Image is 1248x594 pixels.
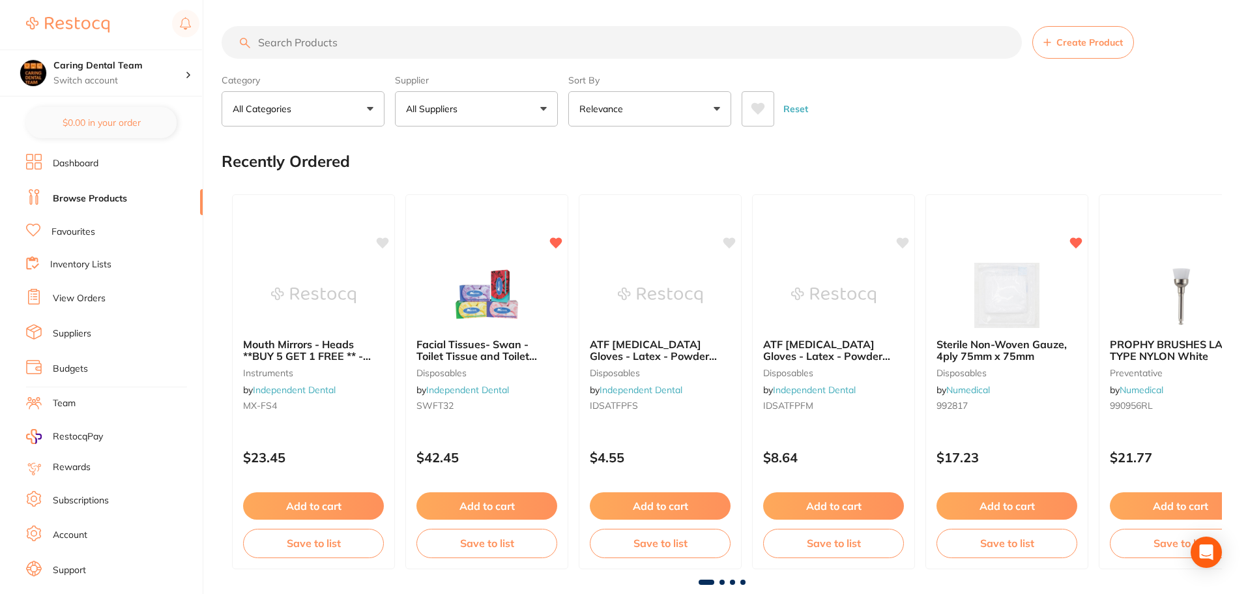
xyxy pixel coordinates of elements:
[936,492,1077,520] button: Add to cart
[395,91,558,126] button: All Suppliers
[590,492,731,520] button: Add to cart
[590,338,731,363] b: ATF Dental Examination Gloves - Latex - Powder Free Gloves - Small
[1032,26,1134,59] button: Create Product
[233,102,297,115] p: All Categories
[965,263,1049,328] img: Sterile Non-Woven Gauze, 4ply 75mm x 75mm
[53,494,109,507] a: Subscriptions
[590,529,731,557] button: Save to list
[26,429,103,444] a: RestocqPay
[791,263,876,328] img: ATF Dental Examination Gloves - Latex - Powder Free Gloves - Medium
[416,450,557,465] p: $42.45
[53,430,103,443] span: RestocqPay
[763,400,904,411] small: IDSATFPFM
[568,91,731,126] button: Relevance
[590,450,731,465] p: $4.55
[579,102,628,115] p: Relevance
[53,397,76,410] a: Team
[243,384,336,396] span: by
[773,384,856,396] a: Independent Dental
[444,263,529,328] img: Facial Tissues- Swan - Toilet Tissue and Toilet Paper
[53,59,185,72] h4: Caring Dental Team
[1110,384,1163,396] span: by
[243,450,384,465] p: $23.45
[416,338,557,363] b: Facial Tissues- Swan - Toilet Tissue and Toilet Paper
[416,384,509,396] span: by
[416,400,557,411] small: SWFT32
[243,338,384,363] b: Mouth Mirrors - Heads **BUY 5 GET 1 FREE ** - Front Surface - #4
[590,384,682,396] span: by
[763,368,904,378] small: disposables
[763,384,856,396] span: by
[406,102,463,115] p: All Suppliers
[53,461,91,474] a: Rewards
[243,492,384,520] button: Add to cart
[763,529,904,557] button: Save to list
[936,338,1077,363] b: Sterile Non-Woven Gauze, 4ply 75mm x 75mm
[53,157,98,170] a: Dashboard
[53,363,88,376] a: Budgets
[51,226,95,239] a: Favourites
[1056,37,1123,48] span: Create Product
[779,91,812,126] button: Reset
[426,384,509,396] a: Independent Dental
[253,384,336,396] a: Independent Dental
[26,107,177,138] button: $0.00 in your order
[936,400,1077,411] small: 992817
[1138,263,1223,328] img: PROPHY BRUSHES LATCH TYPE NYLON White
[763,492,904,520] button: Add to cart
[20,60,46,86] img: Caring Dental Team
[53,529,87,542] a: Account
[416,368,557,378] small: disposables
[26,10,109,40] a: Restocq Logo
[590,400,731,411] small: IDSATFPFS
[416,529,557,557] button: Save to list
[936,529,1077,557] button: Save to list
[243,368,384,378] small: instruments
[53,192,127,205] a: Browse Products
[590,368,731,378] small: disposables
[1191,537,1222,568] div: Open Intercom Messenger
[26,429,42,444] img: RestocqPay
[243,529,384,557] button: Save to list
[936,368,1077,378] small: disposables
[936,384,990,396] span: by
[243,400,384,411] small: MX-FS4
[763,450,904,465] p: $8.64
[416,492,557,520] button: Add to cart
[1120,384,1163,396] a: Numedical
[936,450,1077,465] p: $17.23
[222,153,350,171] h2: Recently Ordered
[222,26,1022,59] input: Search Products
[222,74,385,86] label: Category
[946,384,990,396] a: Numedical
[395,74,558,86] label: Supplier
[26,17,109,33] img: Restocq Logo
[53,327,91,340] a: Suppliers
[763,338,904,363] b: ATF Dental Examination Gloves - Latex - Powder Free Gloves - Medium
[50,258,111,271] a: Inventory Lists
[53,564,86,577] a: Support
[568,74,731,86] label: Sort By
[222,91,385,126] button: All Categories
[618,263,703,328] img: ATF Dental Examination Gloves - Latex - Powder Free Gloves - Small
[53,292,106,305] a: View Orders
[271,263,356,328] img: Mouth Mirrors - Heads **BUY 5 GET 1 FREE ** - Front Surface - #4
[600,384,682,396] a: Independent Dental
[53,74,185,87] p: Switch account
